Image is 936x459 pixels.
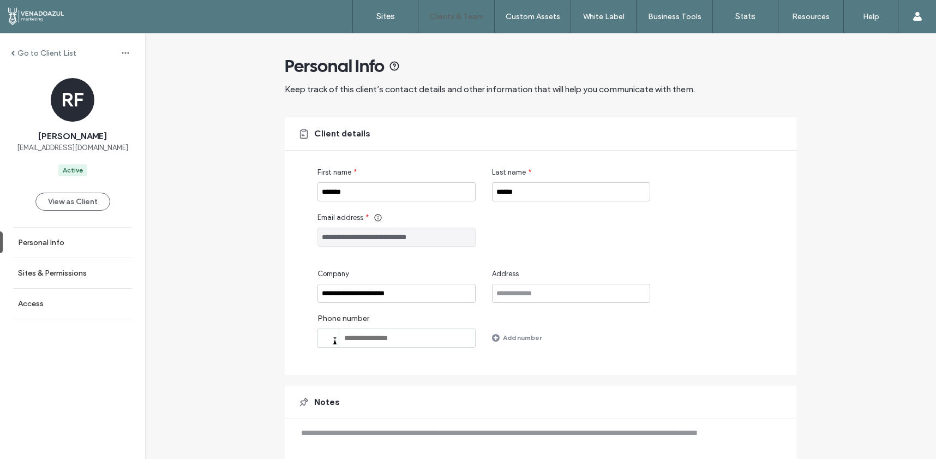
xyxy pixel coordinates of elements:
label: Go to Client List [17,49,76,58]
label: Personal Info [18,238,64,247]
label: Stats [735,11,755,21]
input: Last name [492,182,650,201]
label: Help [863,12,879,21]
span: [PERSON_NAME] [38,130,107,142]
label: Access [18,299,44,308]
label: Sites [376,11,395,21]
div: RF [51,78,94,122]
label: Phone number [317,314,476,329]
input: Company [317,284,476,303]
span: Keep track of this client’s contact details and other information that will help you communicate ... [285,84,695,94]
span: Email address [317,212,363,223]
span: Last name [492,167,526,178]
span: Personal Info [285,55,385,77]
label: White Label [583,12,625,21]
input: Email address [317,228,476,247]
span: Company [317,269,349,279]
label: Custom Assets [506,12,560,21]
span: Notes [314,396,340,408]
span: [EMAIL_ADDRESS][DOMAIN_NAME] [17,142,128,153]
span: Address [492,269,519,279]
label: Sites & Permissions [18,269,87,278]
label: Clients & Team [429,12,483,21]
button: View as Client [35,193,110,211]
span: Client details [314,128,370,140]
input: Address [492,284,650,303]
span: First name [317,167,351,178]
span: Ayuda [24,8,54,17]
label: Add number [503,328,542,347]
label: Resources [792,12,830,21]
div: Active [63,165,83,175]
input: First name [317,182,476,201]
label: Business Tools [648,12,701,21]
